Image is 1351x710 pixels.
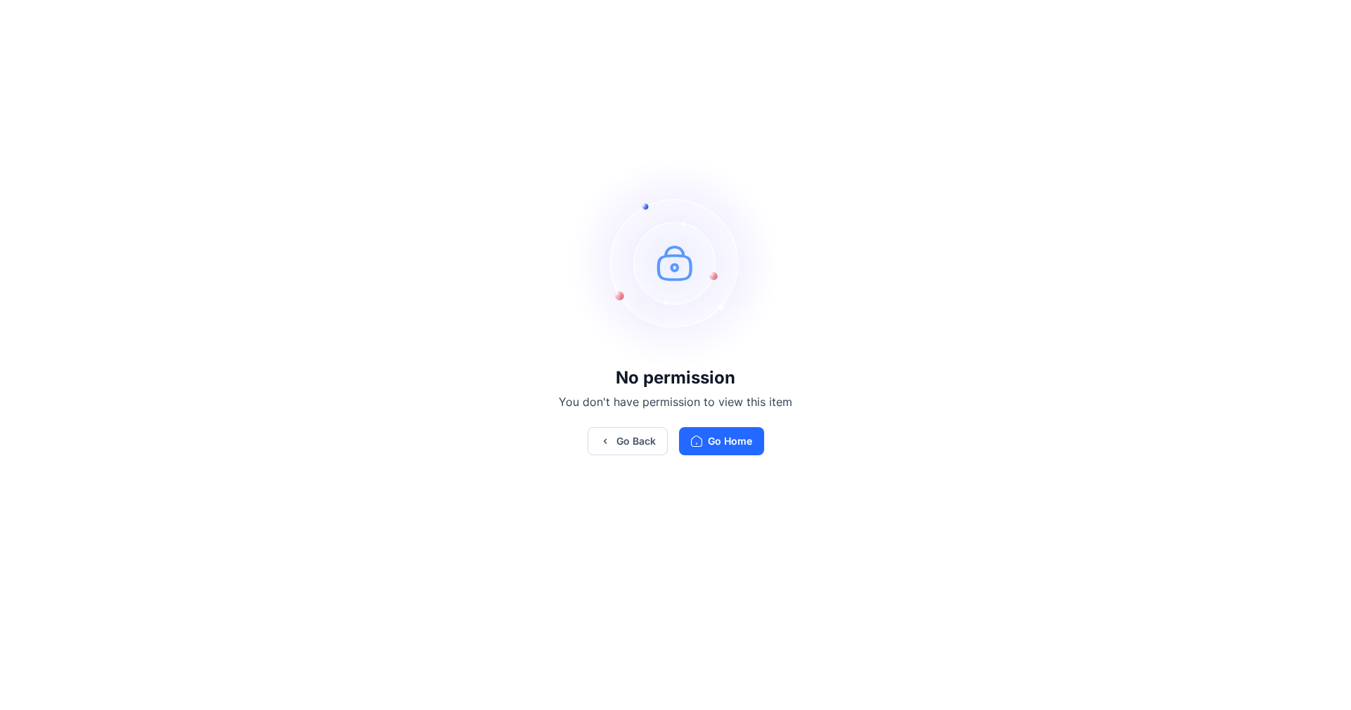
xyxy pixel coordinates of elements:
p: You don't have permission to view this item [559,393,792,410]
button: Go Home [679,427,764,455]
button: Go Back [588,427,668,455]
img: no-perm.svg [570,157,781,368]
h3: No permission [559,368,792,388]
